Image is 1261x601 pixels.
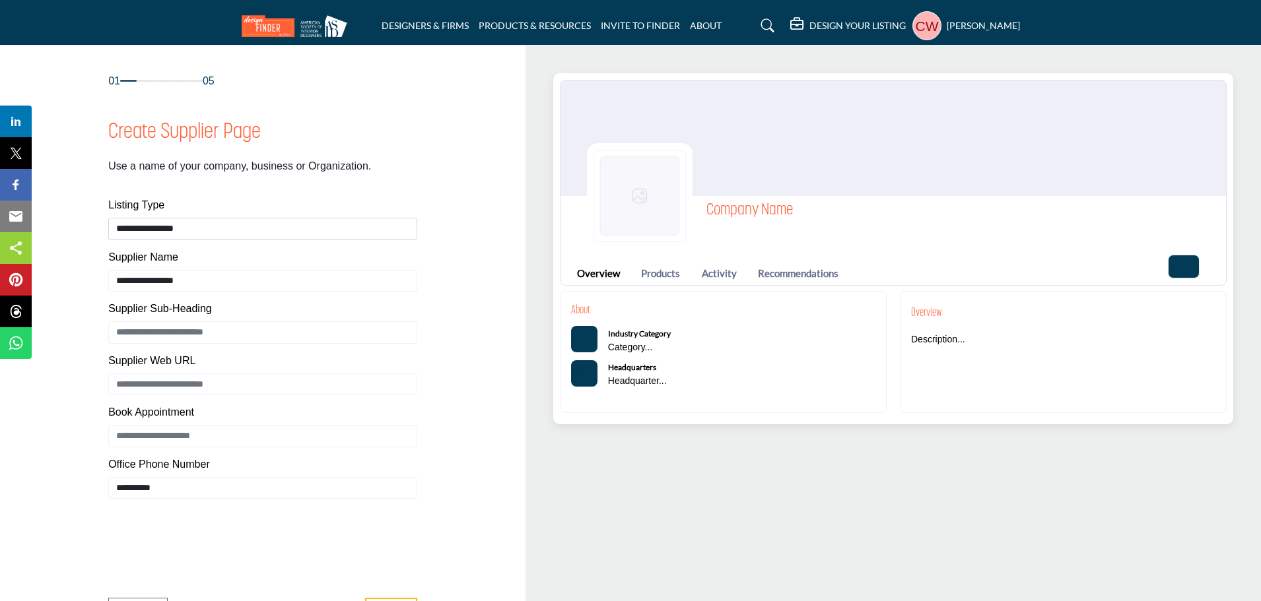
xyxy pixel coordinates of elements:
h2: About [571,302,590,320]
a: Activity [702,266,737,281]
h1: Create Supplier Page [108,117,261,148]
a: Products [641,266,680,281]
b: Headquarters [608,362,656,372]
button: More Options [1168,255,1200,278]
label: Supplier Sub-Heading [108,301,212,317]
input: Enter Supplier Sub-Heading [108,321,417,344]
label: Supplier Web URL [108,353,195,369]
input: Enter Supplier Web Address [108,373,417,396]
h2: Overview [911,305,942,323]
a: Search [748,15,783,36]
label: Listing Type [108,197,164,213]
p: Category... [608,341,671,354]
p: Headquarter... [608,375,667,388]
a: DESIGNERS & FIRMS [382,20,469,31]
a: ABOUT [690,20,722,31]
h5: DESIGN YOUR LISTING [809,20,906,32]
span: 01 [108,73,120,89]
label: Book Appointment [108,404,194,420]
b: Industry Category [608,329,671,338]
input: Enter Supplier name [108,270,417,292]
label: Supplier Name [108,249,178,265]
a: PRODUCTS & RESOURCES [479,20,591,31]
h5: [PERSON_NAME] [947,19,1020,32]
label: Office Phone Number [108,457,210,472]
span: 05 [203,73,215,89]
input: Enter Book Appointment [108,425,417,447]
button: Show hide supplier dropdown [912,11,941,40]
img: Logo [594,150,686,242]
img: site Logo [242,15,354,37]
div: DESIGN YOUR LISTING [790,18,906,34]
p: Use a name of your company, business or Organization. [108,158,371,174]
img: Cover Image [561,80,1226,196]
button: HeadQuarters [571,360,597,387]
p: Description... [911,333,965,346]
h1: Company Name [706,199,793,222]
input: Enter Office Phone Number Include country code e.g. +1.987.654.3210 [108,477,417,499]
a: Overview [577,266,620,281]
button: Categories List [571,326,597,352]
a: INVITE TO FINDER [601,20,680,31]
a: Recommendations [758,266,838,281]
